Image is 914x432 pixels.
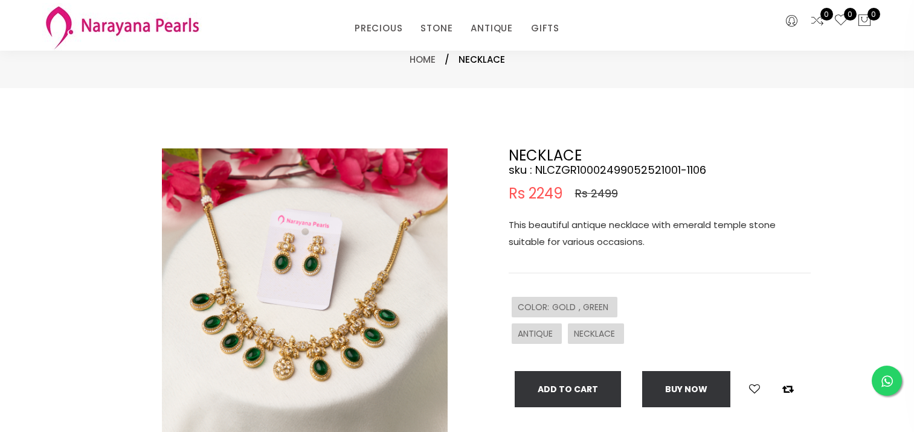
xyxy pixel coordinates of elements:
h2: NECKLACE [509,148,811,163]
a: ANTIQUE [471,19,513,37]
span: Rs 2499 [575,186,618,201]
a: 0 [834,13,848,29]
span: ANTIQUE [518,328,556,340]
button: Add to compare [779,381,797,397]
a: GIFTS [531,19,559,37]
button: Add to wishlist [745,381,764,397]
p: This beautiful antique necklace with emerald temple stone suitable for various occasions. [509,217,811,250]
span: , GREEN [579,301,611,313]
a: STONE [420,19,452,37]
span: GOLD [552,301,579,313]
span: / [445,52,449,67]
a: Home [410,53,436,66]
span: COLOR : [518,301,552,313]
h4: sku : NLCZGR10002499052521001-1106 [509,163,811,177]
span: 0 [820,8,833,21]
a: PRECIOUS [355,19,402,37]
span: 0 [844,8,857,21]
span: NECKLACE [459,52,505,67]
button: Add To Cart [515,371,621,407]
span: 0 [867,8,880,21]
button: 0 [857,13,872,29]
span: Rs 2249 [509,186,563,201]
button: Buy now [642,371,730,407]
a: 0 [810,13,825,29]
span: NECKLACE [574,328,618,340]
